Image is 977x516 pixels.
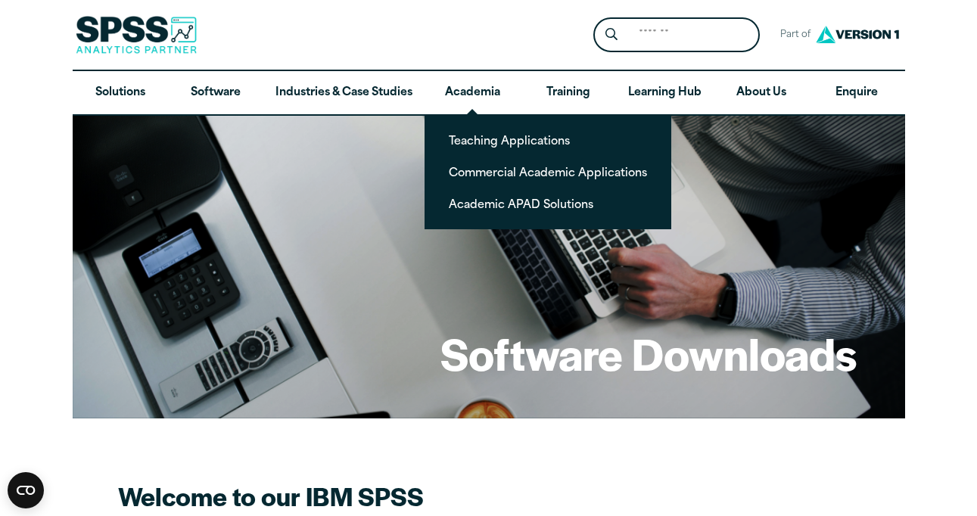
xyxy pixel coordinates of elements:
span: Part of [772,24,812,46]
nav: Desktop version of site main menu [73,71,905,115]
a: Industries & Case Studies [263,71,425,115]
img: SPSS Analytics Partner [76,16,197,54]
ul: Academia [425,114,671,229]
button: Open CMP widget [8,472,44,508]
button: Search magnifying glass icon [597,21,625,49]
a: Learning Hub [616,71,714,115]
form: Site Header Search Form [593,17,760,53]
a: Commercial Academic Applications [437,158,659,186]
a: Software [168,71,263,115]
a: Solutions [73,71,168,115]
a: Academic APAD Solutions [437,190,659,218]
a: Training [520,71,615,115]
a: Academia [425,71,520,115]
a: Enquire [809,71,904,115]
img: Version1 Logo [812,20,903,48]
a: Teaching Applications [437,126,659,154]
a: About Us [714,71,809,115]
h1: Software Downloads [440,324,857,383]
svg: Search magnifying glass icon [605,28,618,41]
